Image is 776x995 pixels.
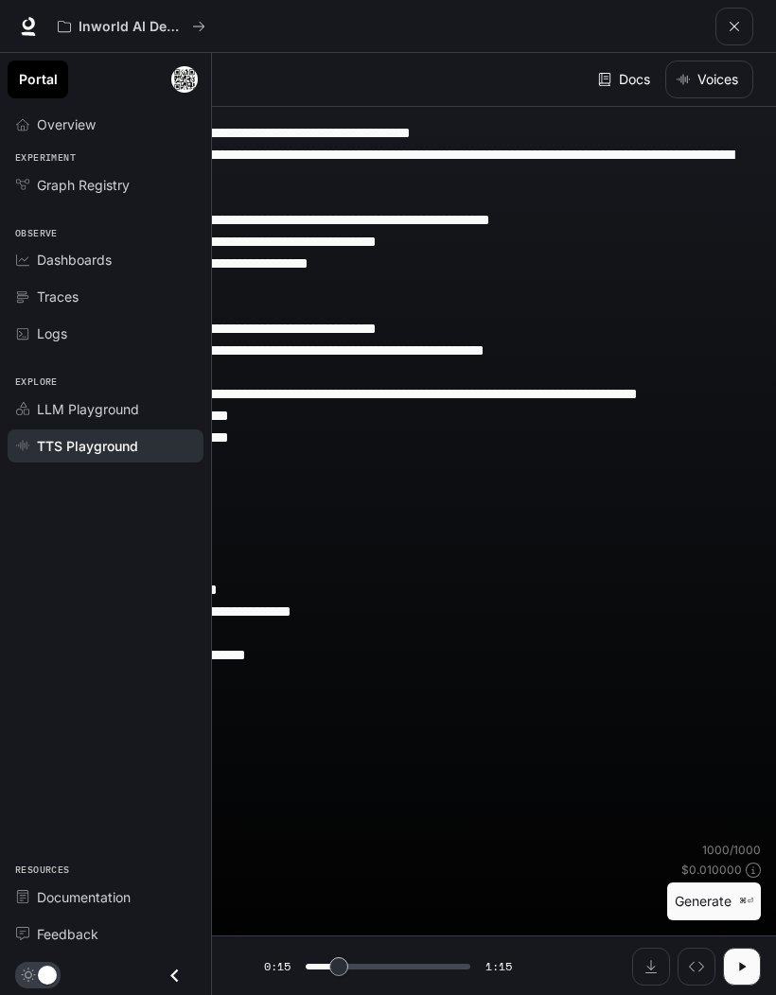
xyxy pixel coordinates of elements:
a: Overview [8,108,203,141]
a: LLM Playground [8,393,203,426]
button: All workspaces [49,8,214,45]
a: Feedback [8,917,203,951]
button: open drawer [715,8,753,45]
a: Portal [8,61,68,98]
a: Traces [8,280,203,313]
span: Graph Registry [37,175,130,195]
button: User avatar [166,61,203,98]
a: Dashboards [8,243,203,276]
a: Documentation [8,881,203,914]
a: Logs [8,317,203,350]
span: Traces [37,287,79,306]
span: Documentation [37,887,131,907]
span: Dark mode toggle [38,964,57,985]
span: Feedback [37,924,98,944]
span: Dashboards [37,250,112,270]
button: Close drawer [153,956,196,995]
span: LLM Playground [37,399,139,419]
span: Logs [37,323,67,343]
p: Inworld AI Demos [79,19,185,35]
span: TTS Playground [37,436,138,456]
img: User avatar [171,66,198,93]
span: Overview [37,114,96,134]
a: TTS Playground [8,429,203,463]
a: Graph Registry [8,168,203,201]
